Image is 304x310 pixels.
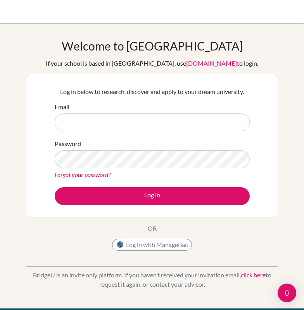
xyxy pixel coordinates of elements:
h1: Welcome to [GEOGRAPHIC_DATA] [62,39,243,53]
p: BridgeU is an invite only platform. If you haven’t received your invitation email, to request it ... [26,270,278,289]
a: [DOMAIN_NAME] [186,59,237,67]
div: Open Intercom Messenger [278,284,296,302]
p: OR [148,224,157,233]
button: Log in with ManageBac [112,239,192,251]
p: Log in below to research, discover and apply to your dream university. [55,87,250,96]
label: Email [55,102,69,111]
button: Log in [55,187,250,205]
div: If your school is based in [GEOGRAPHIC_DATA], use to login. [46,59,258,68]
a: click here [241,271,266,279]
a: Forgot your password? [55,171,111,178]
label: Password [55,139,81,148]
